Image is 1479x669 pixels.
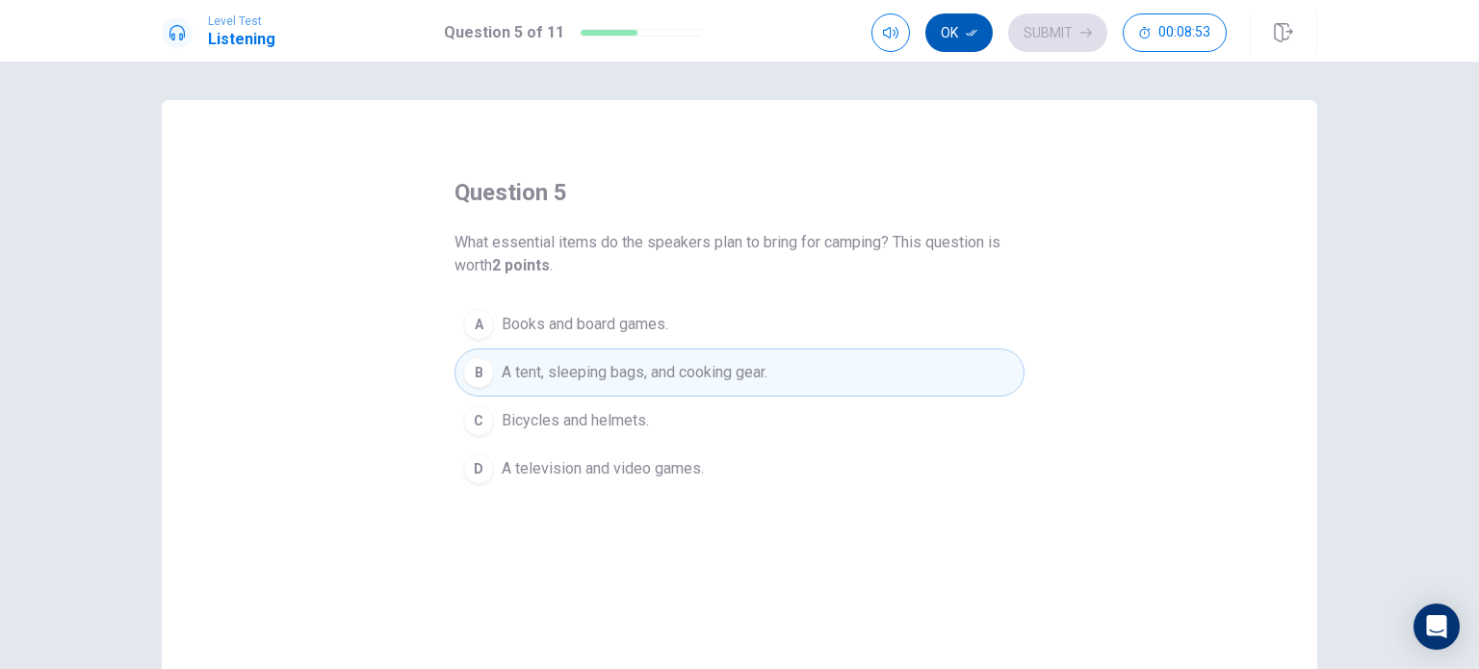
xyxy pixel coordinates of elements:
b: 2 points [492,256,550,274]
button: DA television and video games. [454,445,1025,493]
span: Bicycles and helmets. [502,409,649,432]
button: CBicycles and helmets. [454,397,1025,445]
div: A [463,309,494,340]
span: 00:08:53 [1158,25,1210,40]
span: A tent, sleeping bags, and cooking gear. [502,361,767,384]
button: Ok [925,13,993,52]
span: Books and board games. [502,313,668,336]
h4: question 5 [454,177,567,208]
div: Open Intercom Messenger [1414,604,1460,650]
span: A television and video games. [502,457,704,480]
span: Level Test [208,14,275,28]
h1: Listening [208,28,275,51]
button: BA tent, sleeping bags, and cooking gear. [454,348,1025,397]
div: C [463,405,494,436]
button: 00:08:53 [1123,13,1227,52]
button: ABooks and board games. [454,300,1025,348]
div: B [463,357,494,388]
span: What essential items do the speakers plan to bring for camping? This question is worth . [454,231,1025,277]
div: D [463,453,494,484]
h1: Question 5 of 11 [444,21,564,44]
